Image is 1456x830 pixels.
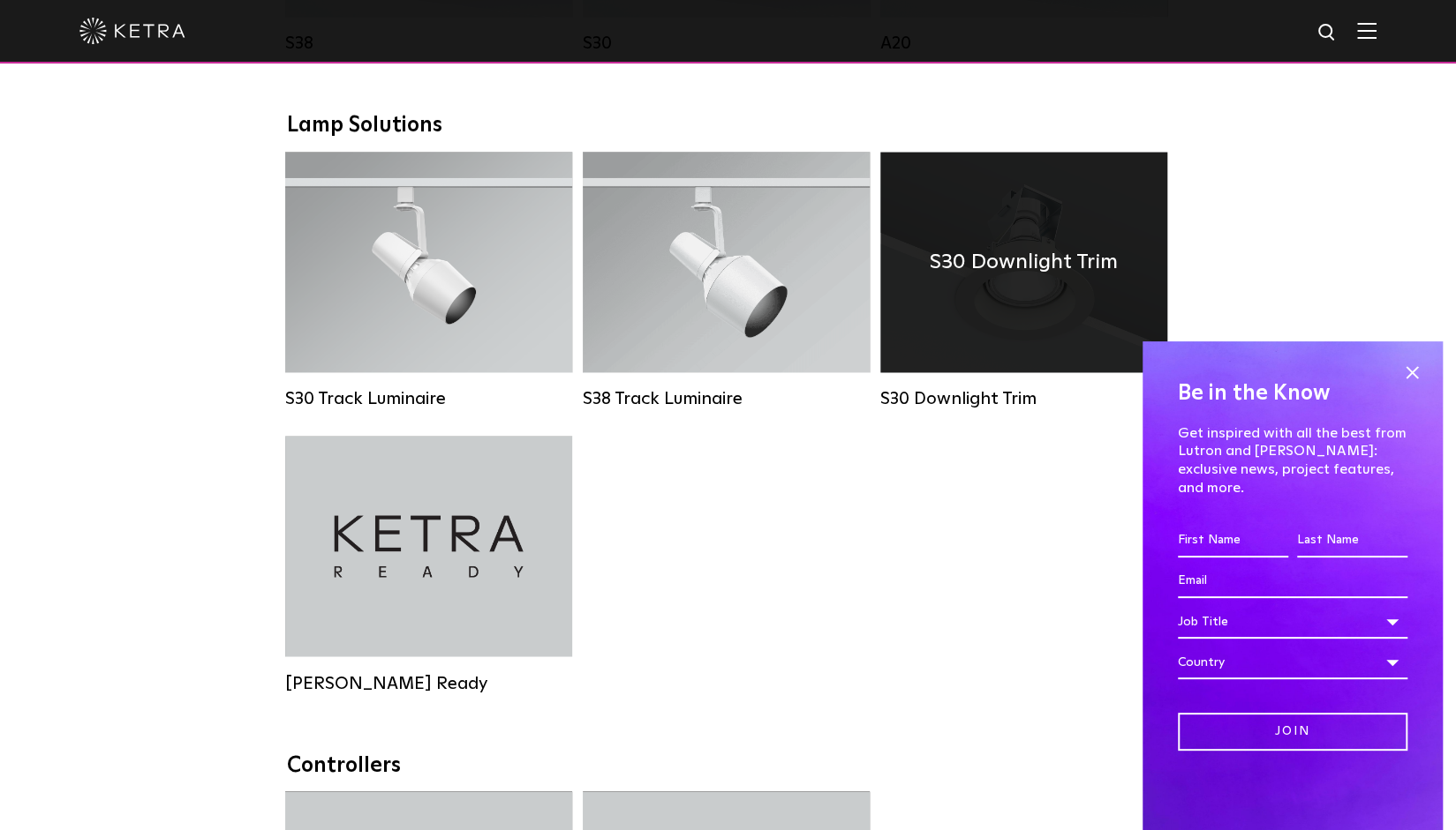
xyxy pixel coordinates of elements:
[1178,713,1407,751] input: Join
[1178,424,1407,497] p: Get inspired with all the best from Lutron and [PERSON_NAME]: exclusive news, project features, a...
[1357,22,1377,39] img: Hamburger%20Nav.svg
[880,388,1167,409] div: S30 Downlight Trim
[1178,565,1407,598] input: Email
[287,752,1170,778] div: Controllers
[930,245,1118,279] h4: S30 Downlight Trim
[285,672,572,693] div: [PERSON_NAME] Ready
[79,18,185,44] img: ketra-logo-2019-white
[287,113,1170,138] div: Lamp Solutions
[880,152,1167,409] a: S30 Downlight Trim S30 Downlight Trim
[583,388,870,409] div: S38 Track Luminaire
[583,152,870,409] a: S38 Track Luminaire Lumen Output:1100Colors:White / BlackBeam Angles:10° / 25° / 40° / 60°Wattage...
[1178,524,1288,557] input: First Name
[285,388,572,409] div: S30 Track Luminaire
[285,436,572,693] a: [PERSON_NAME] Ready [PERSON_NAME] Ready
[1178,377,1407,410] h4: Be in the Know
[1178,605,1407,639] div: Job Title
[1316,22,1339,44] img: search icon
[1297,524,1407,557] input: Last Name
[285,152,572,409] a: S30 Track Luminaire Lumen Output:1100Colors:White / BlackBeam Angles:15° / 25° / 40° / 60° / 90°W...
[1178,646,1407,679] div: Country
